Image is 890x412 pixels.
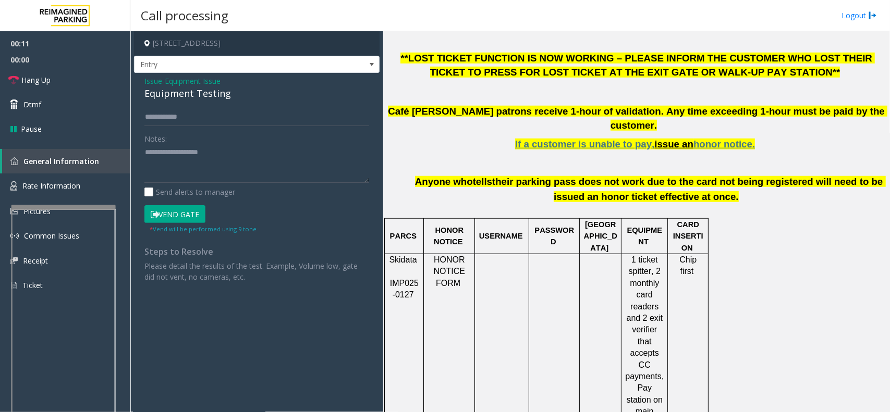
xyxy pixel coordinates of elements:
a: honor notice. [693,141,755,149]
span: CARD INSERTION [673,220,703,252]
h4: [STREET_ADDRESS] [134,31,380,56]
a: HONOR NOTICE FORM [434,256,468,288]
span: tells [473,176,492,187]
img: 'icon' [10,257,18,264]
label: Notes: [144,130,167,144]
span: EQUIPMEN [627,226,663,246]
span: Issue [144,76,162,86]
img: 'icon' [10,208,18,215]
img: logout [869,10,877,21]
span: PASSWORD [534,226,574,246]
span: Anyone who [415,176,473,187]
div: Please detail the results of the test. Example, Volume low, gate did not vent, no cameras, etc. [144,260,369,282]
small: Vend will be performed using 9 tone [150,225,257,233]
span: IMP025-0127 [390,279,419,299]
span: their parking pass does not work due to the card not being registered will need to be issued an h... [492,176,886,202]
span: If a customer is unable to pay, [515,139,654,149]
span: Pause [21,123,42,134]
img: 'icon' [10,281,17,290]
span: General Information [23,156,99,166]
span: T [644,238,649,246]
span: PARCS [390,232,417,240]
a: General Information [2,149,130,173]
span: Skidata [389,255,417,264]
a: Logout [842,10,877,21]
img: 'icon' [10,181,17,191]
span: - [162,76,221,86]
span: Entry [135,56,330,73]
img: 'icon' [10,157,18,165]
span: USERNAME [479,232,523,240]
span: Café [PERSON_NAME] patrons receive 1-hour of validation. Any time exceeding 1-hour must be paid b... [388,106,887,131]
span: Dtmf [23,99,41,110]
span: Rate Information [22,181,80,191]
label: Send alerts to manager [144,186,235,197]
img: 'icon' [10,232,19,240]
span: honor notice. [693,139,755,149]
h3: Call processing [136,3,234,28]
span: issue an [654,139,693,149]
span: [GEOGRAPHIC_DATA] [584,220,617,252]
h4: Steps to Resolve [144,247,369,257]
span: Hang Up [21,74,51,85]
span: **LOST TICKET FUNCTION IS NOW WORKING – PLEASE INFORM THE CUSTOMER WHO LOST THEIR TICKET TO PRESS... [400,53,875,78]
button: Vend Gate [144,205,205,223]
span: HONOR NOTICE FORM [434,255,468,288]
div: Equipment Testing [144,86,369,101]
span: Chip first [679,255,699,276]
span: Equipment Issue [165,76,221,86]
a: If a customer is unable to pay, [515,141,654,149]
span: HONOR NOTICE [434,226,466,246]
